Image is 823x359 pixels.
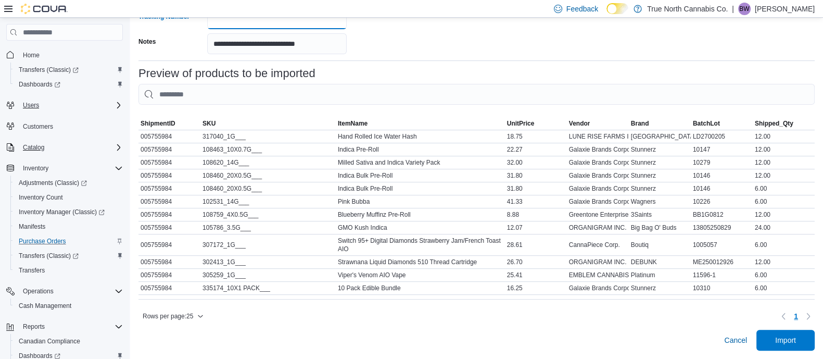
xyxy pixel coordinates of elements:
[505,208,567,221] div: 8.88
[753,221,815,234] div: 24.00
[138,182,200,195] div: 005755984
[567,256,629,268] div: ORGANIGRAM INC.
[336,208,505,221] div: Blueberry Muffinz Pre-Roll
[15,300,75,312] a: Cash Management
[755,119,793,128] span: Shipped_Qty
[15,206,109,218] a: Inventory Manager (Classic)
[10,205,127,219] a: Inventory Manager (Classic)
[753,239,815,251] div: 6.00
[647,3,728,15] p: True North Cannabis Co.
[794,311,798,321] span: 1
[200,156,336,169] div: 108620_14G___
[15,220,123,233] span: Manifests
[15,250,123,262] span: Transfers (Classic)
[10,249,127,263] a: Transfers (Classic)
[138,282,200,294] div: 005755984
[15,191,123,204] span: Inventory Count
[505,239,567,251] div: 28.61
[200,117,336,130] button: SKU
[23,323,45,331] span: Reports
[2,140,127,155] button: Catalog
[23,51,40,59] span: Home
[756,330,815,351] button: Import
[19,208,105,216] span: Inventory Manager (Classic)
[505,169,567,182] div: 31.80
[753,156,815,169] div: 12.00
[753,143,815,156] div: 12.00
[200,143,336,156] div: 108463_10X0.7G___
[629,130,691,143] div: [GEOGRAPHIC_DATA]
[15,264,49,277] a: Transfers
[200,256,336,268] div: 302413_1G___
[691,195,753,208] div: 10226
[19,66,79,74] span: Transfers (Classic)
[336,269,505,281] div: Viper's Venom AIO Vape
[336,143,505,156] div: Indica Pre-Roll
[691,208,753,221] div: BB1G0812
[336,221,505,234] div: GMO Kush Indica
[336,182,505,195] div: Indica Bulk Pre-Roll
[567,208,629,221] div: Greentone Enterprises Inc.
[753,182,815,195] div: 6.00
[10,263,127,278] button: Transfers
[505,117,567,130] button: UnitPrice
[19,266,45,275] span: Transfers
[19,237,66,245] span: Purchase Orders
[19,252,79,260] span: Transfers (Classic)
[138,117,200,130] button: ShipmentID
[567,239,629,251] div: CannaPiece Corp.
[2,47,127,62] button: Home
[336,256,505,268] div: Strawnana Liquid Diamonds 510 Thread Cartridge
[19,120,57,133] a: Customers
[505,256,567,268] div: 26.70
[505,269,567,281] div: 25.41
[629,256,691,268] div: DEBUNK
[336,195,505,208] div: Pink Bubba
[15,78,123,91] span: Dashboards
[629,282,691,294] div: Stunnerz
[753,117,815,130] button: Shipped_Qty
[720,330,751,351] button: Cancel
[629,239,691,251] div: Boutiq
[200,208,336,221] div: 108759_4X0.5G___
[507,119,535,128] span: UnitPrice
[567,156,629,169] div: Galaxie Brands Corporation
[200,169,336,182] div: 108460_20X0.5G___
[629,169,691,182] div: Stunnerz
[691,269,753,281] div: 11596-1
[138,256,200,268] div: 005755984
[23,287,54,295] span: Operations
[693,119,720,128] span: BatchLot
[777,310,790,323] button: Previous page
[567,182,629,195] div: Galaxie Brands Corporation
[753,208,815,221] div: 12.00
[138,310,208,323] button: Rows per page:25
[2,284,127,299] button: Operations
[336,234,505,255] div: Switch 95+ Digital Diamonds Strawberry Jam/French Toast AIO
[23,164,48,172] span: Inventory
[143,312,193,320] span: Rows per page : 25
[753,269,815,281] div: 6.00
[10,234,127,249] button: Purchase Orders
[19,80,60,89] span: Dashboards
[606,3,628,14] input: Dark Mode
[200,282,336,294] div: 335174_10X1 PACK___
[629,221,691,234] div: Big Bag O' Buds
[138,195,200,208] div: 005755984
[15,300,123,312] span: Cash Management
[15,191,67,204] a: Inventory Count
[790,308,802,325] button: Page 1 of 1
[19,99,123,112] span: Users
[505,182,567,195] div: 31.80
[753,282,815,294] div: 6.00
[629,195,691,208] div: Wagners
[567,143,629,156] div: Galaxie Brands Corporation
[775,335,796,345] span: Import
[138,130,200,143] div: 005755984
[138,156,200,169] div: 005755984
[691,282,753,294] div: 10310
[629,143,691,156] div: Stunnerz
[567,169,629,182] div: Galaxie Brands Corporation
[691,182,753,195] div: 10146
